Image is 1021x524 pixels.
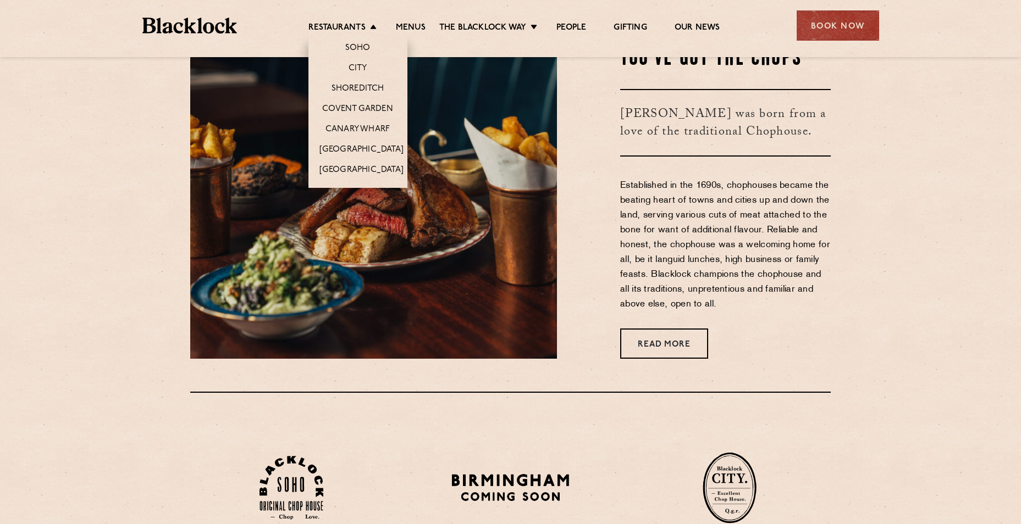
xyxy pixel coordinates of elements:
a: Canary Wharf [325,124,390,136]
a: Read More [620,328,708,359]
img: City-stamp-default.svg [703,452,757,523]
h2: You've Got The Chops [620,45,831,73]
a: [GEOGRAPHIC_DATA] [319,144,404,157]
div: Book Now [797,10,879,41]
img: Soho-stamp-default.svg [260,456,323,520]
a: Our News [675,23,720,35]
a: Shoreditch [332,83,384,96]
a: [GEOGRAPHIC_DATA] [319,165,404,177]
a: Menus [396,23,426,35]
a: Gifting [614,23,647,35]
p: Established in the 1690s, chophouses became the beating heart of towns and cities up and down the... [620,179,831,312]
img: BL_Textured_Logo-footer-cropped.svg [142,18,238,34]
a: Restaurants [308,23,366,35]
img: BIRMINGHAM-P22_-e1747915156957.png [450,470,571,505]
a: Soho [345,43,371,55]
h3: [PERSON_NAME] was born from a love of the traditional Chophouse. [620,89,831,157]
a: The Blacklock Way [439,23,526,35]
a: Covent Garden [322,104,393,116]
a: City [349,63,367,75]
a: People [556,23,586,35]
